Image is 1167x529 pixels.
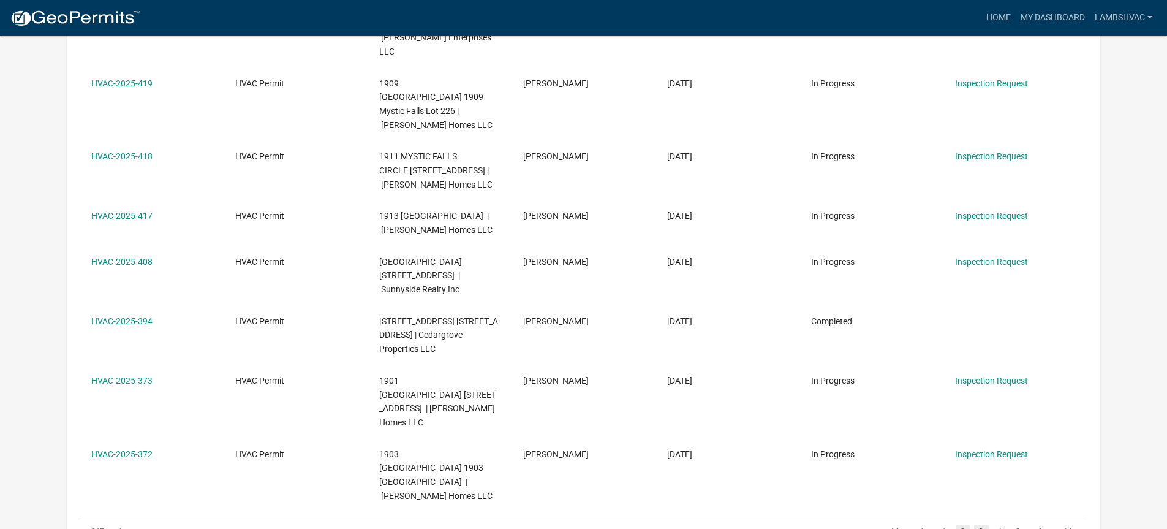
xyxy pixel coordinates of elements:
[235,211,284,221] span: HVAC Permit
[811,78,855,88] span: In Progress
[379,78,493,130] span: 1909 MYSTIC FALLS CIRCLE 1909 Mystic Falls Lot 226 | Klein Homes LLC
[811,376,855,386] span: In Progress
[523,316,589,326] span: Sara Lamb
[235,151,284,161] span: HVAC Permit
[91,449,153,459] a: HVAC-2025-372
[1090,6,1157,29] a: Lambshvac
[523,151,589,161] span: Sara Lamb
[811,151,855,161] span: In Progress
[91,257,153,267] a: HVAC-2025-408
[667,316,692,326] span: 07/01/2025
[91,78,153,88] a: HVAC-2025-419
[955,257,1028,267] a: Inspection Request
[667,211,692,221] span: 07/14/2025
[981,6,1016,29] a: Home
[811,211,855,221] span: In Progress
[955,78,1028,88] a: Inspection Request
[667,78,692,88] span: 07/14/2025
[1016,6,1090,29] a: My Dashboard
[91,211,153,221] a: HVAC-2025-417
[235,449,284,459] span: HVAC Permit
[235,316,284,326] span: HVAC Permit
[523,257,589,267] span: Sara Lamb
[955,376,1028,386] a: Inspection Request
[667,151,692,161] span: 07/14/2025
[235,376,284,386] span: HVAC Permit
[667,449,692,459] span: 06/24/2025
[91,376,153,386] a: HVAC-2025-373
[955,211,1028,221] a: Inspection Request
[379,376,496,427] span: 1901 MYSTIC FALLS CIRCLE 1901 Mystic Falls Circle | Klein Homes LLC
[379,257,462,295] span: 1562 TENTH STREET, EAST 1562 E 10th Street | Sunnyside Realty Inc
[811,449,855,459] span: In Progress
[91,316,153,326] a: HVAC-2025-394
[667,376,692,386] span: 06/24/2025
[811,257,855,267] span: In Progress
[379,211,493,235] span: 1913 MYSTIC FALLS CIRCLE | Klein Homes LLC
[523,376,589,386] span: Sara Lamb
[811,316,852,326] span: Completed
[523,211,589,221] span: Sara Lamb
[235,257,284,267] span: HVAC Permit
[379,151,493,189] span: 1911 MYSTIC FALLS CIRCLE 1911 Mystic Falls Cir, Lot 225 | Klein Homes LLC
[955,449,1028,459] a: Inspection Request
[955,151,1028,161] a: Inspection Request
[379,316,498,354] span: 5 CEDARGROVE LANE 5 Cedargrove Lane | Cedargrove Properties LLC
[379,19,491,57] span: 1020 SANDSTONE DRIVE | Nate Hock Enterprises LLC
[523,449,589,459] span: Sara Lamb
[523,78,589,88] span: Sara Lamb
[379,449,493,501] span: 1903 MYSTIC FALLS CIRCLE 1903 Mystic Falls Circle | Klein Homes LLC
[667,257,692,267] span: 07/08/2025
[91,151,153,161] a: HVAC-2025-418
[235,78,284,88] span: HVAC Permit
